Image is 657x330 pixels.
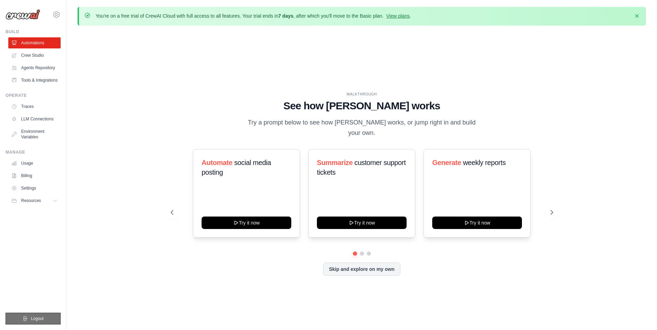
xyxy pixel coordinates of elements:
[386,13,409,19] a: View plans
[8,62,61,73] a: Agents Repository
[21,198,41,203] span: Resources
[317,159,406,176] span: customer support tickets
[8,126,61,143] a: Environment Variables
[6,93,61,98] div: Operate
[246,118,478,138] p: Try a prompt below to see how [PERSON_NAME] works, or jump right in and build your own.
[8,170,61,181] a: Billing
[202,217,291,229] button: Try it now
[8,158,61,169] a: Usage
[6,9,40,20] img: Logo
[8,113,61,125] a: LLM Connections
[6,29,61,35] div: Build
[317,159,353,166] span: Summarize
[323,263,400,276] button: Skip and explore on my own
[432,159,461,166] span: Generate
[8,195,61,206] button: Resources
[432,217,522,229] button: Try it now
[8,101,61,112] a: Traces
[317,217,407,229] button: Try it now
[171,92,553,97] div: WALKTHROUGH
[463,159,506,166] span: weekly reports
[202,159,232,166] span: Automate
[8,37,61,48] a: Automations
[6,313,61,324] button: Logout
[8,183,61,194] a: Settings
[622,297,657,330] iframe: Chat Widget
[8,50,61,61] a: Crew Studio
[278,13,293,19] strong: 7 days
[622,297,657,330] div: Widget de chat
[31,316,44,321] span: Logout
[202,159,271,176] span: social media posting
[6,149,61,155] div: Manage
[96,12,411,19] p: You're on a free trial of CrewAI Cloud with full access to all features. Your trial ends in , aft...
[171,100,553,112] h1: See how [PERSON_NAME] works
[8,75,61,86] a: Tools & Integrations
